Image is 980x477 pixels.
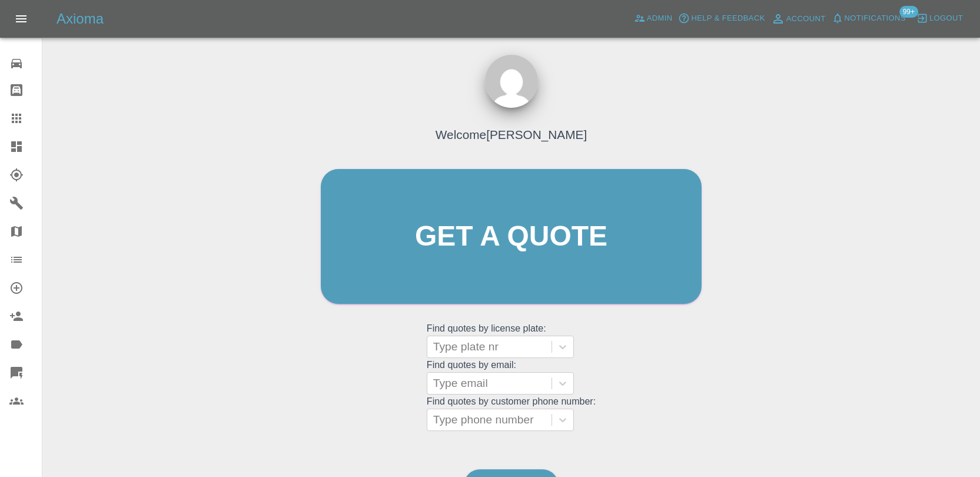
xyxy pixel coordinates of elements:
[786,12,826,26] span: Account
[57,9,104,28] h5: Axioma
[829,9,909,28] button: Notifications
[899,6,918,18] span: 99+
[427,360,596,395] grid: Find quotes by email:
[427,323,596,358] grid: Find quotes by license plate:
[845,12,906,25] span: Notifications
[913,9,966,28] button: Logout
[631,9,676,28] a: Admin
[691,12,765,25] span: Help & Feedback
[7,5,35,33] button: Open drawer
[321,169,702,304] a: Get a quote
[427,396,596,431] grid: Find quotes by customer phone number:
[675,9,768,28] button: Help & Feedback
[436,125,587,144] h4: Welcome [PERSON_NAME]
[768,9,829,28] a: Account
[647,12,673,25] span: Admin
[929,12,963,25] span: Logout
[485,55,538,108] img: ...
